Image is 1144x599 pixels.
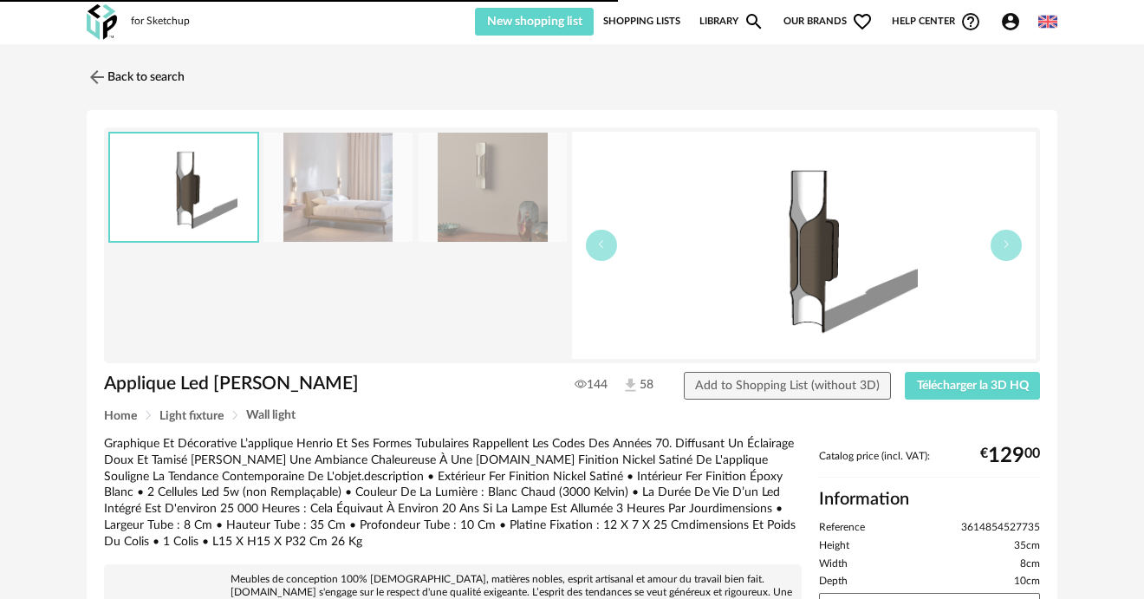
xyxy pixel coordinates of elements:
[819,521,865,535] span: Reference
[1000,11,1021,32] span: Account Circle icon
[819,488,1040,511] h2: Information
[487,16,582,28] span: New shopping list
[621,376,653,394] span: 58
[419,133,568,243] img: a70aeadcffe5a3b6c25892b4eabf7ef8.jpg
[603,8,680,36] a: Shopping Lists
[575,377,608,393] span: 144
[917,380,1029,392] span: Télécharger la 3D HQ
[1014,539,1040,553] span: 35cm
[104,372,484,395] h1: Applique Led [PERSON_NAME]
[131,15,190,29] div: for Sketchup
[246,409,296,421] span: Wall light
[980,450,1040,462] div: € 00
[159,410,224,422] span: Light fixture
[104,410,137,422] span: Home
[819,575,848,589] span: Depth
[819,539,849,553] span: Height
[1000,11,1029,32] span: Account Circle icon
[819,557,848,571] span: Width
[87,58,185,96] a: Back to search
[961,521,1040,535] span: 3614854527735
[905,372,1040,400] button: Télécharger la 3D HQ
[695,380,880,392] span: Add to Shopping List (without 3D)
[104,409,1040,422] div: Breadcrumb
[819,450,1040,479] div: Catalog price (incl. VAT):
[263,133,413,243] img: 3cbd942bc6c323e62bf0dbd10967f5fe.jpg
[110,133,257,242] img: thumbnail.png
[699,8,764,36] a: LibraryMagnify icon
[104,436,802,550] div: Graphique Et Décorative L’applique Henrio Et Ses Formes Tubulaires Rappellent Les Codes Des Année...
[572,132,1036,359] img: thumbnail.png
[892,11,981,32] span: Help centerHelp Circle Outline icon
[783,8,873,36] span: Our brands
[960,11,981,32] span: Help Circle Outline icon
[988,450,1024,462] span: 129
[684,372,892,400] button: Add to Shopping List (without 3D)
[1014,575,1040,589] span: 10cm
[852,11,873,32] span: Heart Outline icon
[1020,557,1040,571] span: 8cm
[621,376,640,394] img: Téléchargements
[87,67,107,88] img: svg+xml;base64,PHN2ZyB3aWR0aD0iMjQiIGhlaWdodD0iMjQiIHZpZXdCb3g9IjAgMCAyNCAyNCIgZmlsbD0ibm9uZSIgeG...
[87,4,117,40] img: OXP
[1038,12,1057,31] img: us
[475,8,594,36] button: New shopping list
[744,11,764,32] span: Magnify icon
